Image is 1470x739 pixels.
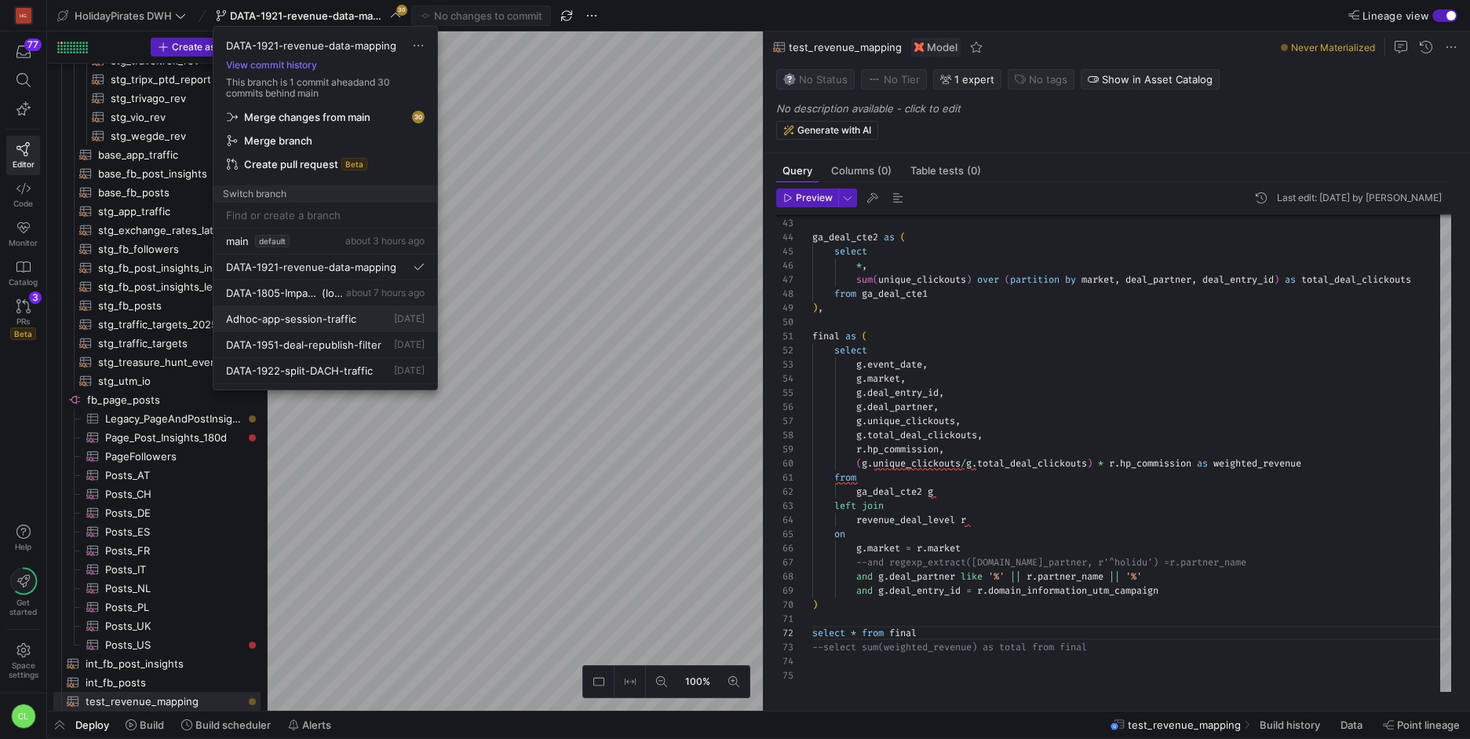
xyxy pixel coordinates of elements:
[226,209,425,221] input: Find or create a branch
[341,158,367,170] span: Beta
[244,111,370,123] span: Merge changes from main
[226,287,319,299] span: DATA-1805-Impact-Radius
[226,235,249,247] span: main
[226,338,381,351] span: DATA-1951-deal-republish-filter
[346,287,425,298] span: about 7 hours ago
[321,287,342,299] span: (local)
[394,313,425,324] span: [DATE]
[394,338,425,350] span: [DATE]
[244,134,312,147] span: Merge branch
[226,261,396,273] span: DATA-1921-revenue-data-mapping
[213,60,330,71] button: View commit history
[220,129,431,152] button: Merge branch
[220,152,431,176] button: Create pull requestBeta
[345,235,425,247] span: about 3 hours ago
[255,235,290,247] span: default
[244,158,338,170] span: Create pull request
[394,364,425,376] span: [DATE]
[226,39,396,52] span: DATA-1921-revenue-data-mapping
[220,105,431,129] button: Merge changes from main
[213,77,437,99] p: This branch is 1 commit ahead and 30 commits behind main
[226,364,373,377] span: DATA-1922-split-DACH-traffic
[226,313,356,325] span: Adhoc-app-session-traffic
